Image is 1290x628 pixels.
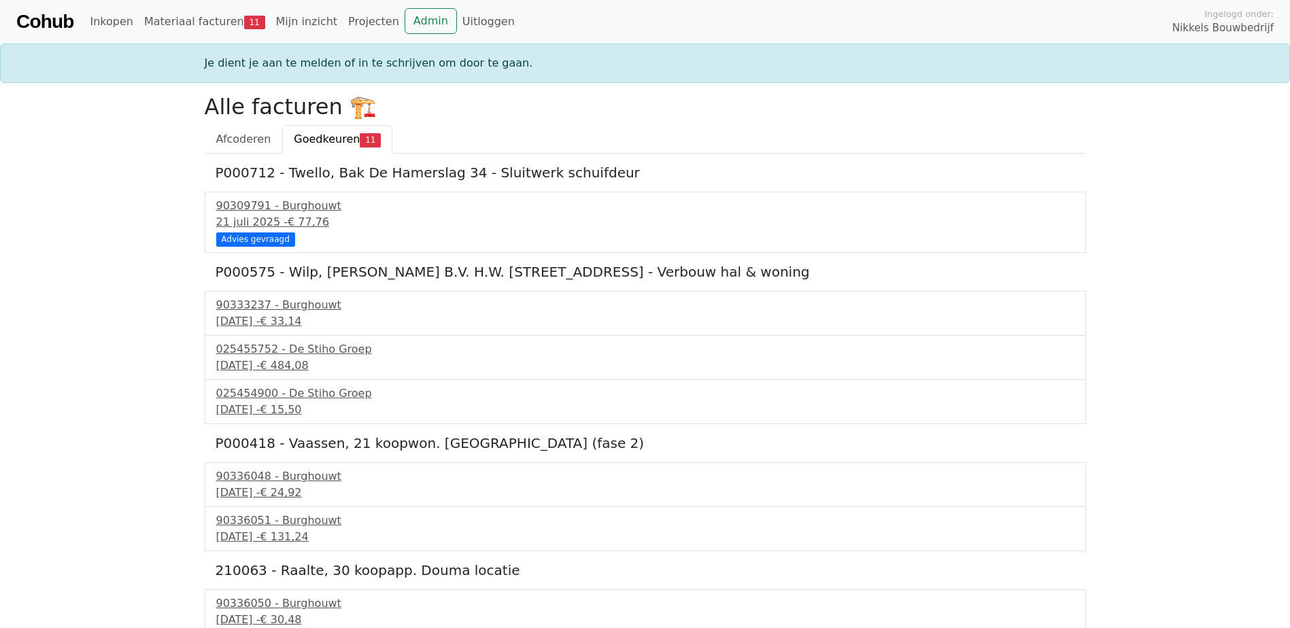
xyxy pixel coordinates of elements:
span: € 131,24 [260,530,308,543]
span: € 77,76 [288,215,329,228]
div: [DATE] - [216,313,1074,330]
a: 90336050 - Burghouwt[DATE] -€ 30,48 [216,595,1074,628]
h5: P000575 - Wilp, [PERSON_NAME] B.V. H.W. [STREET_ADDRESS] - Verbouw hal & woning [216,264,1075,280]
h5: P000418 - Vaassen, 21 koopwon. [GEOGRAPHIC_DATA] (fase 2) [216,435,1075,451]
a: 90336048 - Burghouwt[DATE] -€ 24,92 [216,468,1074,501]
a: 025455752 - De Stiho Groep[DATE] -€ 484,08 [216,341,1074,374]
a: Afcoderen [205,125,283,154]
span: € 30,48 [260,613,301,626]
span: Goedkeuren [294,133,360,145]
h5: 210063 - Raalte, 30 koopapp. Douma locatie [216,562,1075,578]
a: 025454900 - De Stiho Groep[DATE] -€ 15,50 [216,385,1074,418]
a: Goedkeuren11 [282,125,392,154]
div: 90333237 - Burghouwt [216,297,1074,313]
span: € 24,92 [260,486,301,499]
div: [DATE] - [216,485,1074,501]
span: € 33,14 [260,315,301,328]
span: € 15,50 [260,403,301,416]
a: Uitloggen [457,8,520,35]
a: Projecten [343,8,405,35]
div: [DATE] - [216,612,1074,628]
span: Nikkels Bouwbedrijf [1172,20,1274,36]
a: 90333237 - Burghouwt[DATE] -€ 33,14 [216,297,1074,330]
h2: Alle facturen 🏗️ [205,94,1086,120]
span: Ingelogd onder: [1204,7,1274,20]
span: € 484,08 [260,359,308,372]
span: 11 [360,133,381,147]
div: 025455752 - De Stiho Groep [216,341,1074,357]
a: Inkopen [84,8,138,35]
div: 90309791 - Burghouwt [216,198,1074,214]
div: Advies gevraagd [216,232,295,246]
div: [DATE] - [216,402,1074,418]
h5: P000712 - Twello, Bak De Hamerslag 34 - Sluitwerk schuifdeur [216,164,1075,181]
div: 90336051 - Burghouwt [216,512,1074,529]
div: [DATE] - [216,529,1074,545]
div: 025454900 - De Stiho Groep [216,385,1074,402]
a: Admin [405,8,457,34]
a: 90309791 - Burghouwt21 juli 2025 -€ 77,76 Advies gevraagd [216,198,1074,245]
div: [DATE] - [216,357,1074,374]
div: Je dient je aan te melden of in te schrijven om door te gaan. [197,55,1094,71]
span: 11 [244,16,265,29]
a: Cohub [16,5,73,38]
a: Materiaal facturen11 [139,8,271,35]
div: 90336048 - Burghouwt [216,468,1074,485]
a: 90336051 - Burghouwt[DATE] -€ 131,24 [216,512,1074,545]
a: Mijn inzicht [271,8,343,35]
div: 21 juli 2025 - [216,214,1074,230]
div: 90336050 - Burghouwt [216,595,1074,612]
span: Afcoderen [216,133,271,145]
